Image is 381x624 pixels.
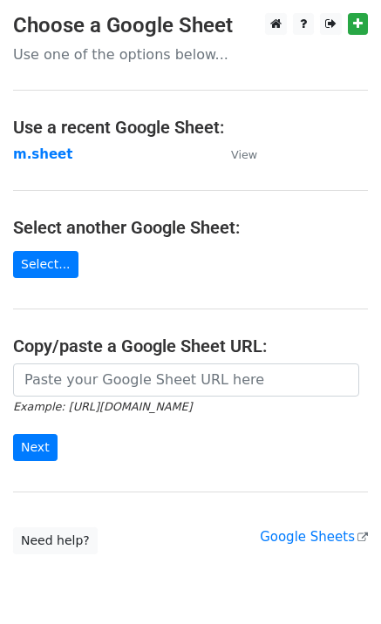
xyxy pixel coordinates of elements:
[13,336,368,356] h4: Copy/paste a Google Sheet URL:
[13,13,368,38] h3: Choose a Google Sheet
[13,527,98,554] a: Need help?
[13,400,192,413] small: Example: [URL][DOMAIN_NAME]
[13,217,368,238] h4: Select another Google Sheet:
[13,45,368,64] p: Use one of the options below...
[13,363,359,397] input: Paste your Google Sheet URL here
[13,251,78,278] a: Select...
[13,146,72,162] a: m.sheet
[214,146,257,162] a: View
[260,529,368,545] a: Google Sheets
[13,434,58,461] input: Next
[231,148,257,161] small: View
[13,117,368,138] h4: Use a recent Google Sheet:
